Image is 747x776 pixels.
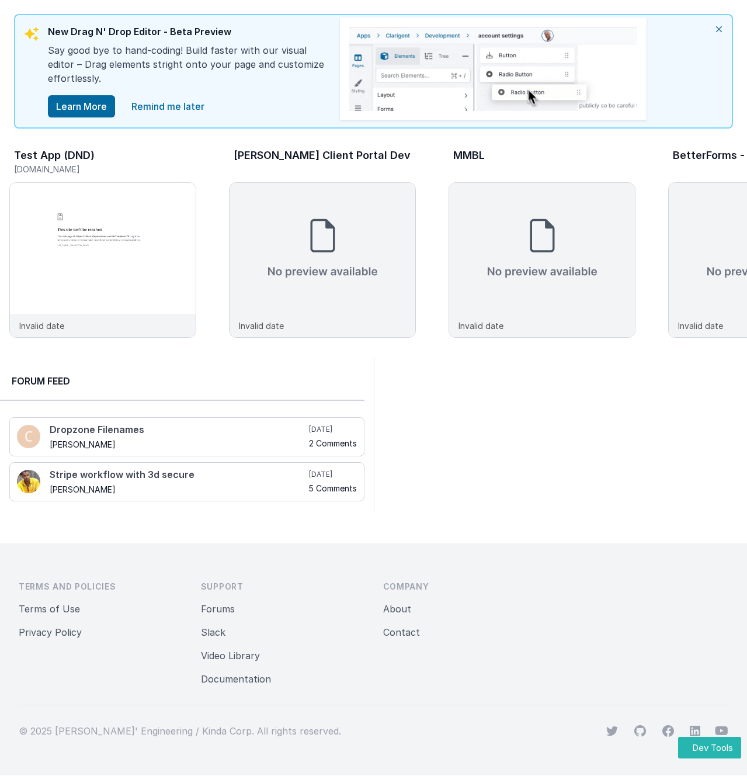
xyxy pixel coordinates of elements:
h5: [DATE] [309,425,357,434]
button: Contact [383,625,420,639]
h5: [DOMAIN_NAME] [14,165,196,174]
button: About [383,602,411,616]
div: Say good bye to hand-coding! Build faster with our visual editor – Drag elements stright onto you... [48,43,328,95]
h5: [PERSON_NAME] [50,485,307,494]
svg: viewBox="0 0 24 24" aria-hidden="true"> [689,725,701,737]
h4: Stripe workflow with 3d secure [50,470,307,480]
h5: [PERSON_NAME] [50,440,307,449]
h2: Forum Feed [12,374,353,388]
button: Forums [201,602,235,616]
p: Invalid date [239,320,284,332]
h3: Terms and Policies [19,581,182,593]
h5: [DATE] [309,470,357,479]
button: Slack [201,625,225,639]
p: Invalid date [458,320,503,332]
a: Stripe workflow with 3d secure [PERSON_NAME] [DATE] 5 Comments [9,462,364,501]
a: Privacy Policy [19,626,82,638]
h5: 2 Comments [309,439,357,448]
button: Documentation [201,672,271,686]
h3: Company [383,581,547,593]
p: Invalid date [678,320,723,332]
i: close [706,15,732,43]
div: New Drag N' Drop Editor - Beta Preview [48,25,328,43]
h4: Dropzone Filenames [50,425,307,435]
button: Video Library [201,649,260,663]
a: Slack [201,626,225,638]
a: close [124,95,211,118]
p: © 2025 [PERSON_NAME]' Engineering / Kinda Corp. All rights reserved. [19,724,341,738]
a: Terms of Use [19,603,80,615]
h3: MMBL [453,150,485,161]
a: Dropzone Filenames [PERSON_NAME] [DATE] 2 Comments [9,417,364,456]
button: Dev Tools [678,737,741,758]
h3: Test App (DND) [14,150,95,161]
img: 100.png [17,425,40,448]
h5: 5 Comments [309,484,357,493]
h3: [PERSON_NAME] Client Portal Dev [234,150,411,161]
h3: Support [201,581,364,593]
img: 13_2.png [17,470,40,493]
a: About [383,603,411,615]
button: Learn More [48,95,115,117]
